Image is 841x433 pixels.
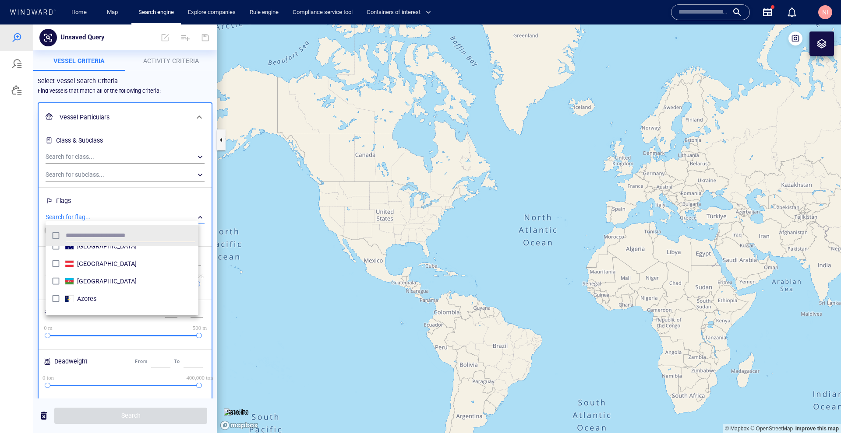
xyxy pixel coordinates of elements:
[135,5,177,20] a: Search engine
[100,5,128,20] button: Map
[77,234,195,244] div: Austria
[77,251,195,262] div: Azerbaijan
[65,5,93,20] button: Home
[246,5,282,20] a: Rule engine
[77,216,195,227] span: [GEOGRAPHIC_DATA]
[77,269,195,279] span: Azores
[367,7,431,17] span: Containers of interest
[804,394,834,426] iframe: Chat
[77,286,195,297] div: Bahamas
[77,234,195,244] span: [GEOGRAPHIC_DATA]
[822,9,828,16] span: NI
[77,251,195,262] span: [GEOGRAPHIC_DATA]
[363,5,438,20] button: Containers of interest
[46,222,198,287] div: grid
[184,5,239,20] a: Explore companies
[289,5,356,20] a: Compliance service tool
[103,5,124,20] a: Map
[77,286,195,297] span: [GEOGRAPHIC_DATA]
[68,5,90,20] a: Home
[787,7,797,17] div: Notification center
[816,3,834,21] button: NI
